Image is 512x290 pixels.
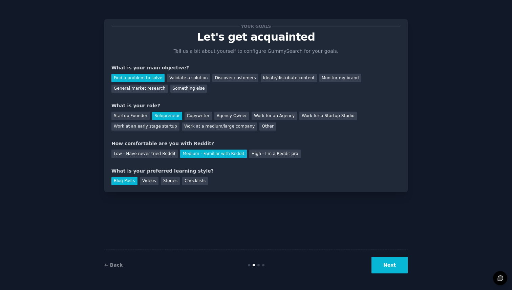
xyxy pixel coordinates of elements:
[371,257,408,273] button: Next
[319,74,361,82] div: Monitor my brand
[161,177,180,185] div: Stories
[182,122,257,131] div: Work at a medium/large company
[240,23,272,30] span: Your goals
[170,85,207,93] div: Something else
[171,48,341,55] p: Tell us a bit about yourself to configure GummySearch for your goals.
[111,112,150,120] div: Startup Founder
[180,150,247,158] div: Medium - Familiar with Reddit
[111,177,137,185] div: Blog Posts
[111,64,401,71] div: What is your main objective?
[111,31,401,43] p: Let's get acquainted
[185,112,212,120] div: Copywriter
[111,168,401,175] div: What is your preferred learning style?
[252,112,297,120] div: Work for an Agency
[111,85,168,93] div: General market research
[140,177,158,185] div: Videos
[152,112,182,120] div: Solopreneur
[111,122,179,131] div: Work at an early stage startup
[182,177,208,185] div: Checklists
[249,150,301,158] div: High - I'm a Reddit pro
[111,150,178,158] div: Low - Have never tried Reddit
[111,102,401,109] div: What is your role?
[261,74,317,82] div: Ideate/distribute content
[104,262,123,268] a: ← Back
[214,112,249,120] div: Agency Owner
[259,122,276,131] div: Other
[212,74,258,82] div: Discover customers
[167,74,210,82] div: Validate a solution
[111,140,401,147] div: How comfortable are you with Reddit?
[299,112,357,120] div: Work for a Startup Studio
[111,74,165,82] div: Find a problem to solve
